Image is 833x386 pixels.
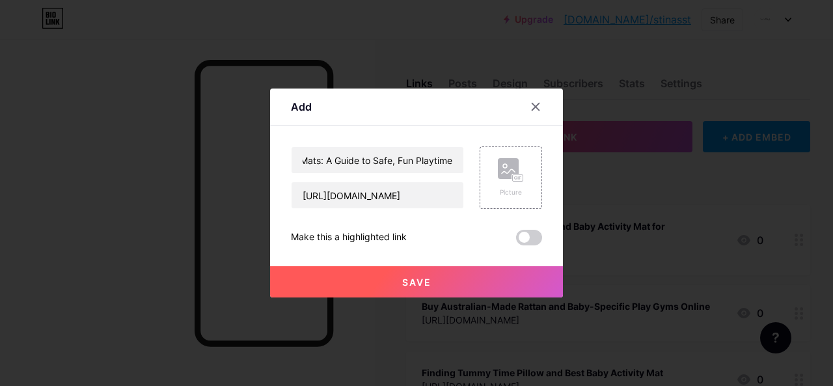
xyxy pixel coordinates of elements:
span: Save [402,277,431,288]
div: Add [291,99,312,115]
button: Save [270,266,563,297]
div: Make this a highlighted link [291,230,407,245]
input: URL [292,182,463,208]
div: Picture [498,187,524,197]
input: Title [292,147,463,173]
